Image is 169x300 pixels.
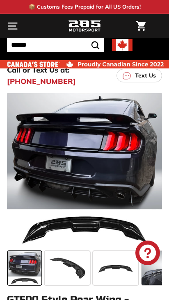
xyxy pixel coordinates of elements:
[132,14,150,38] a: Cart
[29,3,141,11] p: 📦 Customs Fees Prepaid for All US Orders!
[7,38,104,52] input: Search
[68,19,101,33] img: Logo_285_Motorsport_areodynamics_components
[7,76,76,87] a: [PHONE_NUMBER]
[135,71,156,80] p: Text Us
[7,64,70,75] p: Call or Text Us at:
[116,69,162,82] a: Text Us
[133,241,162,267] inbox-online-store-chat: Shopify online store chat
